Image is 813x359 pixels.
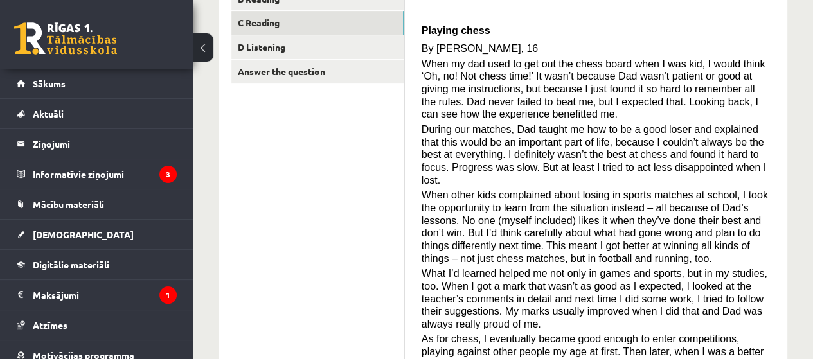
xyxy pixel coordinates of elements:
a: Mācību materiāli [17,189,177,219]
legend: Informatīvie ziņojumi [33,159,177,189]
i: 1 [159,286,177,304]
span: What I’d learned helped me not only in games and sports, but in my studies, too. When I got a mar... [422,268,767,329]
span: Sākums [33,78,66,89]
a: Ziņojumi [17,129,177,159]
a: Digitālie materiāli [17,250,177,279]
a: D Listening [231,35,404,59]
a: Atzīmes [17,310,177,340]
a: Maksājumi1 [17,280,177,310]
span: Atzīmes [33,319,67,331]
span: Aktuāli [33,108,64,119]
legend: Ziņojumi [33,129,177,159]
a: Aktuāli [17,99,177,128]
span: [DEMOGRAPHIC_DATA] [33,229,134,240]
a: Sākums [17,69,177,98]
a: Rīgas 1. Tālmācības vidusskola [14,22,117,55]
span: By [PERSON_NAME], 16 [422,43,538,54]
span: When my dad used to get out the chess board when I was kid, I would think ‘Oh, no! Not chess time... [422,58,765,120]
span: During our matches, Dad taught me how to be a good loser and explained that this would be an impo... [422,124,766,186]
span: Digitālie materiāli [33,259,109,270]
i: 3 [159,166,177,183]
a: C Reading [231,11,404,35]
a: Informatīvie ziņojumi3 [17,159,177,189]
span: Mācību materiāli [33,198,104,210]
span: When other kids complained about losing in sports matches at school, I took the opportunity to le... [422,189,768,263]
a: Answer the question [231,60,404,83]
legend: Maksājumi [33,280,177,310]
span: Playing chess [422,25,490,36]
a: [DEMOGRAPHIC_DATA] [17,220,177,249]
